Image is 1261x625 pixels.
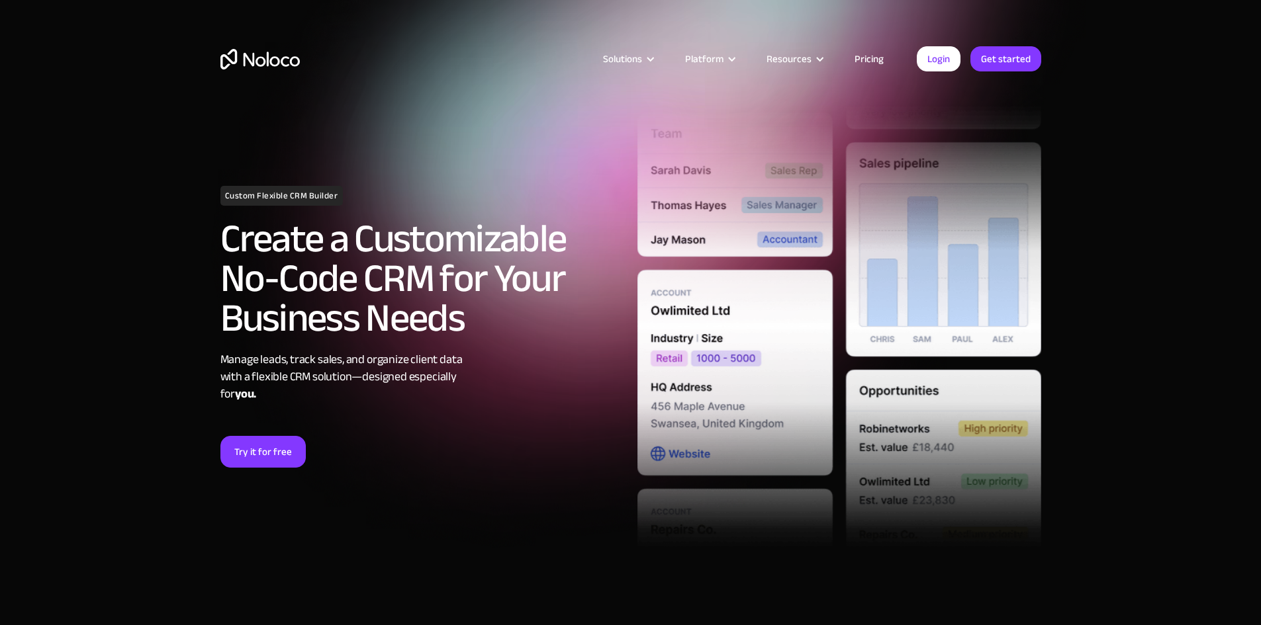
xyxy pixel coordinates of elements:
[603,50,642,67] div: Solutions
[586,50,669,67] div: Solutions
[685,50,724,67] div: Platform
[220,436,306,468] a: Try it for free
[838,50,900,67] a: Pricing
[917,46,960,71] a: Login
[235,383,256,405] strong: you.
[669,50,750,67] div: Platform
[750,50,838,67] div: Resources
[220,219,624,338] h2: Create a Customizable No-Code CRM for Your Business Needs
[767,50,812,67] div: Resources
[220,351,624,403] div: Manage leads, track sales, and organize client data with a flexible CRM solution—designed especia...
[220,49,300,69] a: home
[220,186,343,206] h1: Custom Flexible CRM Builder
[970,46,1041,71] a: Get started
